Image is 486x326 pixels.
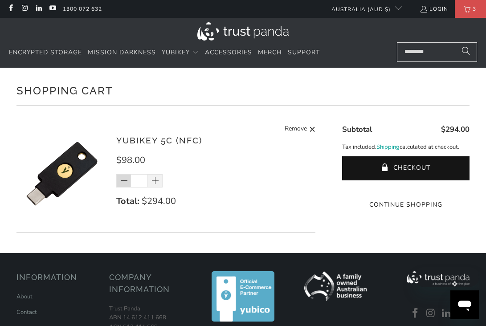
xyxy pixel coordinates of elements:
[450,290,479,319] iframe: Button to launch messaging window
[9,42,82,63] a: Encrypted Storage
[88,48,156,57] span: Mission Darkness
[35,5,42,12] a: Trust Panda Australia on LinkedIn
[258,42,282,63] a: Merch
[342,143,469,152] p: Tax included. calculated at checkout.
[116,195,139,207] strong: Total:
[16,293,33,301] a: About
[16,128,107,219] img: YubiKey 5C (NFC)
[16,81,469,99] h1: Shopping Cart
[342,200,469,210] a: Continue Shopping
[288,48,320,57] span: Support
[414,267,479,287] iframe: Message from company
[205,42,252,63] a: Accessories
[440,308,453,319] a: Trust Panda Australia on LinkedIn
[425,308,438,319] a: Trust Panda Australia on Instagram
[49,5,56,12] a: Trust Panda Australia on YouTube
[376,143,400,152] a: Shipping
[9,48,82,57] span: Encrypted Storage
[197,22,289,41] img: Trust Panda Australia
[162,42,199,63] summary: YubiKey
[162,48,190,57] span: YubiKey
[116,135,202,145] a: YubiKey 5C (NFC)
[455,42,477,62] button: Search
[16,308,37,316] a: Contact
[20,5,28,12] a: Trust Panda Australia on Instagram
[420,4,448,14] a: Login
[397,42,477,62] input: Search...
[285,124,316,135] a: Remove
[88,42,156,63] a: Mission Darkness
[9,42,320,63] nav: Translation missing: en.navigation.header.main_nav
[342,124,372,134] span: Subtotal
[285,124,307,135] span: Remove
[258,48,282,57] span: Merch
[205,48,252,57] span: Accessories
[63,4,102,14] a: 1300 072 632
[409,308,422,319] a: Trust Panda Australia on Facebook
[142,195,176,207] span: $294.00
[441,124,470,134] span: $294.00
[116,154,145,166] span: $98.00
[7,5,14,12] a: Trust Panda Australia on Facebook
[342,156,469,180] button: Checkout
[288,42,320,63] a: Support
